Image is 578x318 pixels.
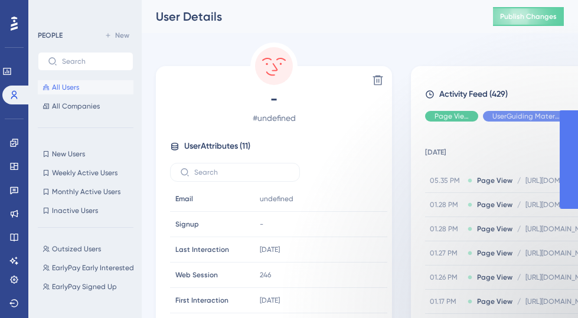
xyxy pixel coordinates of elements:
[493,7,564,26] button: Publish Changes
[517,200,521,209] span: /
[115,31,129,40] span: New
[517,224,521,234] span: /
[175,296,228,305] span: First Interaction
[260,270,271,280] span: 246
[62,57,123,65] input: Search
[38,204,133,218] button: Inactive Users
[52,282,117,291] span: EarlyPay Signed Up
[492,112,561,121] span: UserGuiding Material
[175,194,193,204] span: Email
[477,200,512,209] span: Page View
[194,168,290,176] input: Search
[156,8,463,25] div: User Details
[52,149,85,159] span: New Users
[175,245,229,254] span: Last Interaction
[500,12,557,21] span: Publish Changes
[38,242,141,256] button: Outsized Users
[38,166,133,180] button: Weekly Active Users
[477,176,512,185] span: Page View
[38,147,133,161] button: New Users
[184,139,250,153] span: User Attributes ( 11 )
[430,200,463,209] span: 01.28 PM
[100,28,133,42] button: New
[170,111,378,125] span: # undefined
[170,90,378,109] span: -
[52,168,117,178] span: Weekly Active Users
[52,206,98,215] span: Inactive Users
[430,224,463,234] span: 01.28 PM
[260,194,293,204] span: undefined
[260,245,280,254] time: [DATE]
[52,187,120,196] span: Monthly Active Users
[38,80,133,94] button: All Users
[38,261,141,275] button: EarlyPay Early Interested
[175,270,218,280] span: Web Session
[38,280,141,294] button: EarlyPay Signed Up
[260,219,263,229] span: -
[318,230,554,312] iframe: Intercom notifications message
[52,101,100,111] span: All Companies
[260,296,280,304] time: [DATE]
[517,176,521,185] span: /
[430,176,463,185] span: 05.35 PM
[435,112,469,121] span: Page View
[439,87,508,101] span: Activity Feed (429)
[175,219,199,229] span: Signup
[52,83,79,92] span: All Users
[528,271,564,307] iframe: UserGuiding AI Assistant Launcher
[52,244,101,254] span: Outsized Users
[52,263,134,273] span: EarlyPay Early Interested
[38,99,133,113] button: All Companies
[38,31,63,40] div: PEOPLE
[38,185,133,199] button: Monthly Active Users
[477,224,512,234] span: Page View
